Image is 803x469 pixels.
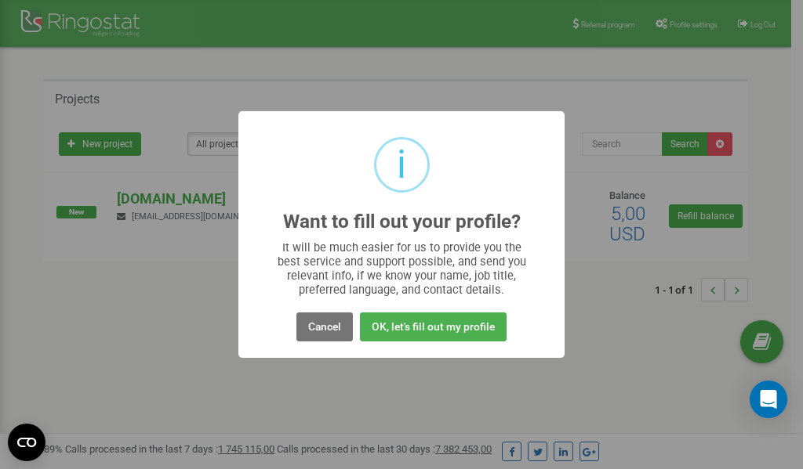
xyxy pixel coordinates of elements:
button: Open CMP widget [8,424,45,461]
button: Cancel [296,312,353,341]
div: i [397,139,406,190]
button: OK, let's fill out my profile [360,312,507,341]
h2: Want to fill out your profile? [283,211,521,233]
div: It will be much easier for us to provide you the best service and support possible, and send you ... [270,240,534,297]
div: Open Intercom Messenger [750,381,787,418]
